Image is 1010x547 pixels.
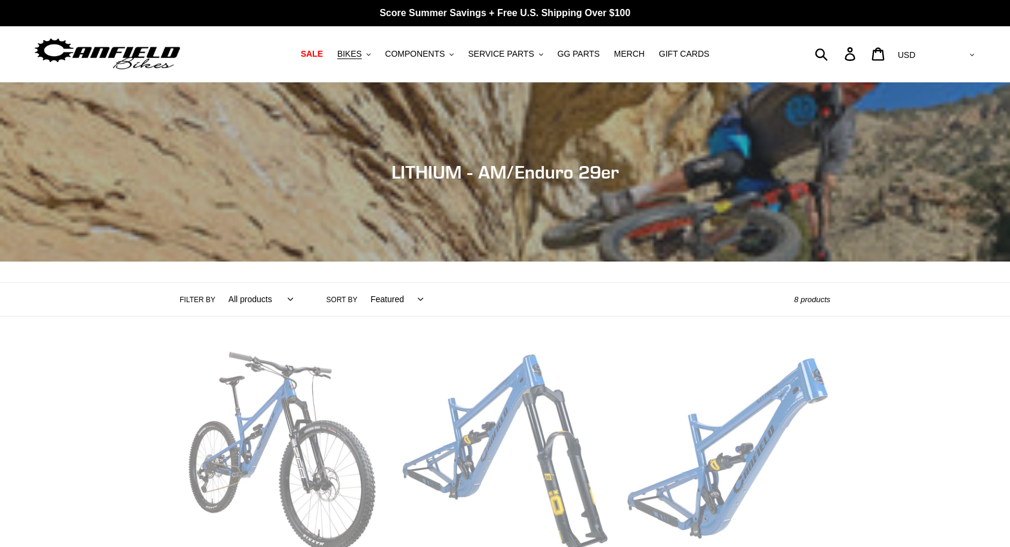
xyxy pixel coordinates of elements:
[392,161,619,183] span: LITHIUM - AM/Enduro 29er
[462,46,549,62] button: SERVICE PARTS
[379,46,460,62] button: COMPONENTS
[821,41,852,67] input: Search
[180,294,215,305] label: Filter by
[301,49,323,59] span: SALE
[331,46,377,62] button: BIKES
[552,46,606,62] a: GG PARTS
[659,49,710,59] span: GIFT CARDS
[558,49,600,59] span: GG PARTS
[468,49,534,59] span: SERVICE PARTS
[614,49,645,59] span: MERCH
[295,46,329,62] a: SALE
[327,294,358,305] label: Sort by
[33,35,182,73] img: Canfield Bikes
[385,49,445,59] span: COMPONENTS
[794,295,830,304] span: 8 products
[337,49,362,59] span: BIKES
[653,46,716,62] a: GIFT CARDS
[608,46,651,62] a: MERCH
